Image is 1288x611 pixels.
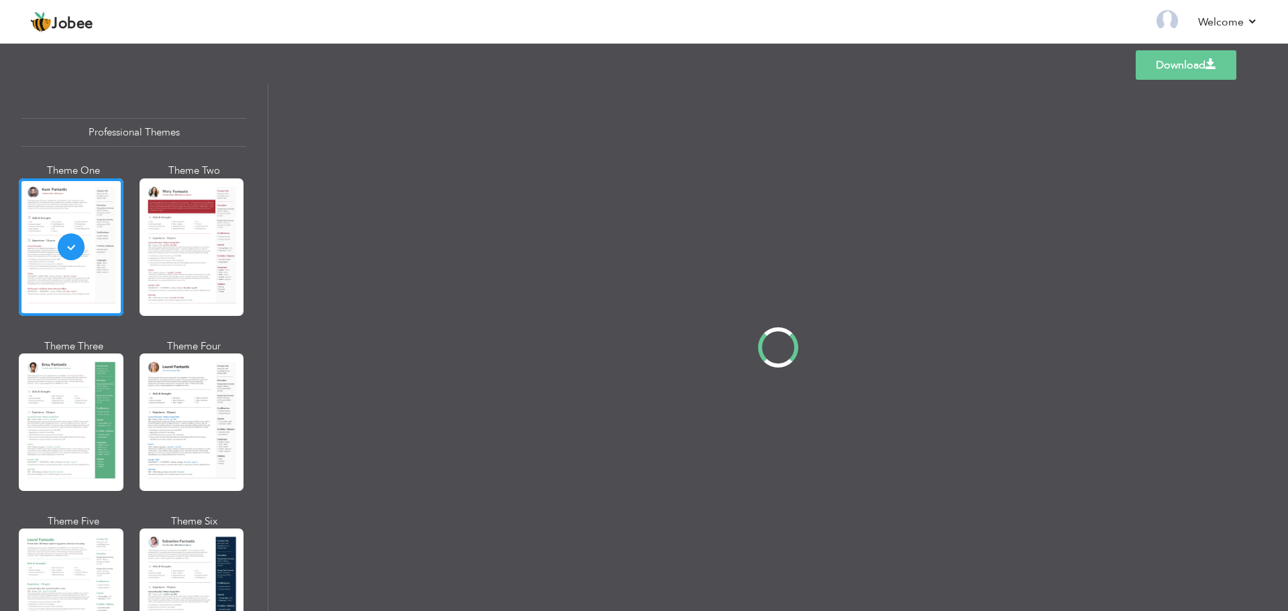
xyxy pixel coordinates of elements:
[1136,50,1236,80] a: Download
[52,17,93,32] span: Jobee
[1157,10,1178,32] img: Profile Img
[30,11,52,33] img: jobee.io
[30,11,93,33] a: Jobee
[1198,14,1258,30] a: Welcome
